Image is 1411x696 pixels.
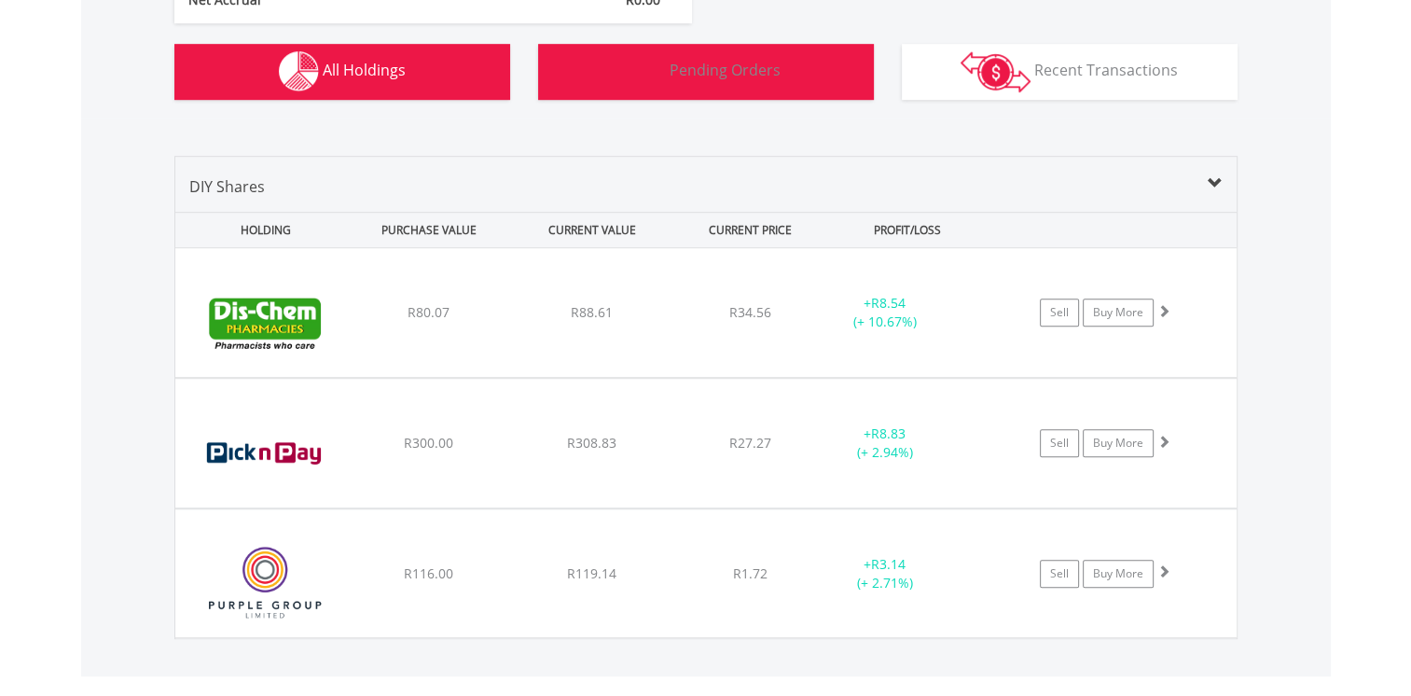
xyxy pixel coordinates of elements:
[279,51,319,91] img: holdings-wht.png
[350,213,509,247] div: PURCHASE VALUE
[1040,560,1079,588] a: Sell
[815,425,956,462] div: + (+ 2.94%)
[408,303,450,321] span: R80.07
[630,51,666,91] img: pending_instructions-wht.png
[567,434,616,452] span: R308.83
[1040,429,1079,457] a: Sell
[323,60,406,80] span: All Holdings
[1083,299,1154,327] a: Buy More
[185,271,345,372] img: EQU.ZA.DCP.png
[871,555,906,573] span: R3.14
[513,213,672,247] div: CURRENT VALUE
[571,303,613,321] span: R88.61
[729,434,771,452] span: R27.27
[871,425,906,442] span: R8.83
[567,564,616,582] span: R119.14
[961,51,1031,92] img: transactions-zar-wht.png
[538,44,874,100] button: Pending Orders
[185,533,345,633] img: EQU.ZA.PPE.png
[902,44,1238,100] button: Recent Transactions
[815,555,956,592] div: + (+ 2.71%)
[1083,429,1154,457] a: Buy More
[404,434,453,452] span: R300.00
[733,564,768,582] span: R1.72
[174,44,510,100] button: All Holdings
[828,213,988,247] div: PROFIT/LOSS
[670,60,781,80] span: Pending Orders
[675,213,823,247] div: CURRENT PRICE
[404,564,453,582] span: R116.00
[185,402,345,503] img: EQU.ZA.PIK.png
[1040,299,1079,327] a: Sell
[176,213,346,247] div: HOLDING
[871,294,906,312] span: R8.54
[189,176,265,197] span: DIY Shares
[1034,60,1178,80] span: Recent Transactions
[1083,560,1154,588] a: Buy More
[729,303,771,321] span: R34.56
[815,294,956,331] div: + (+ 10.67%)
